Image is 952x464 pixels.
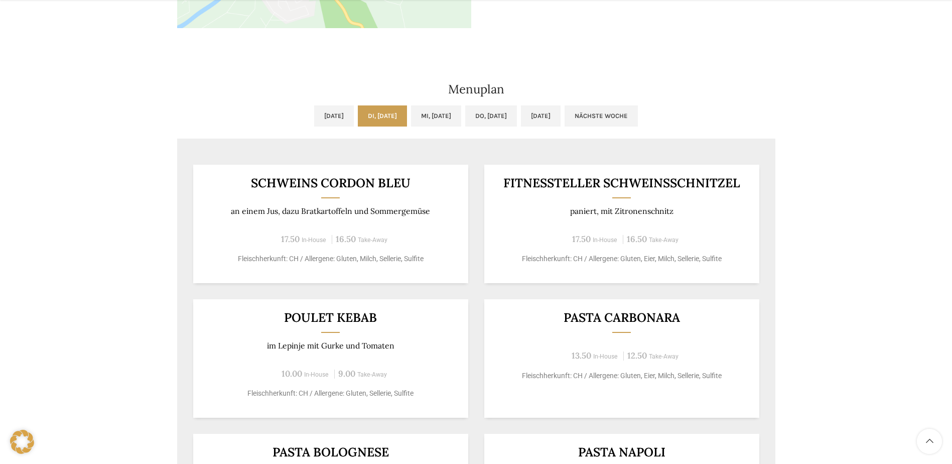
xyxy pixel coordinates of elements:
span: Take-Away [649,353,678,360]
span: 9.00 [338,368,355,379]
a: Scroll to top button [917,429,942,454]
span: In-House [304,371,329,378]
span: 17.50 [572,234,591,245]
span: In-House [593,353,618,360]
p: paniert, mit Zitronenschnitz [496,206,747,216]
a: Mi, [DATE] [411,105,461,127]
h2: Menuplan [177,83,775,95]
h3: Poulet Kebab [205,311,456,324]
a: Nächste Woche [565,105,638,127]
span: In-House [593,237,617,244]
p: Fleischherkunft: CH / Allergene: Gluten, Milch, Sellerie, Sulfite [205,254,456,264]
p: Fleischherkunft: CH / Allergene: Gluten, Sellerie, Sulfite [205,388,456,399]
p: im Lepinje mit Gurke und Tomaten [205,341,456,351]
a: Do, [DATE] [465,105,517,127]
span: 13.50 [572,350,591,361]
span: In-House [302,237,326,244]
span: 16.50 [336,234,356,245]
span: Take-Away [357,371,387,378]
h3: Pasta Carbonara [496,311,747,324]
span: 17.50 [281,234,300,245]
h3: Pasta Napoli [496,446,747,458]
a: [DATE] [521,105,561,127]
a: [DATE] [314,105,354,127]
span: Take-Away [358,237,387,244]
a: Di, [DATE] [358,105,407,127]
span: 10.00 [282,368,302,379]
h3: Pasta Bolognese [205,446,456,458]
h3: Fitnessteller Schweinsschnitzel [496,177,747,189]
span: 12.50 [627,350,647,361]
span: Take-Away [649,237,678,244]
p: an einem Jus, dazu Bratkartoffeln und Sommergemüse [205,206,456,216]
p: Fleischherkunft: CH / Allergene: Gluten, Eier, Milch, Sellerie, Sulfite [496,254,747,264]
p: Fleischherkunft: CH / Allergene: Gluten, Eier, Milch, Sellerie, Sulfite [496,371,747,381]
h3: Schweins Cordon bleu [205,177,456,189]
span: 16.50 [627,234,647,245]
